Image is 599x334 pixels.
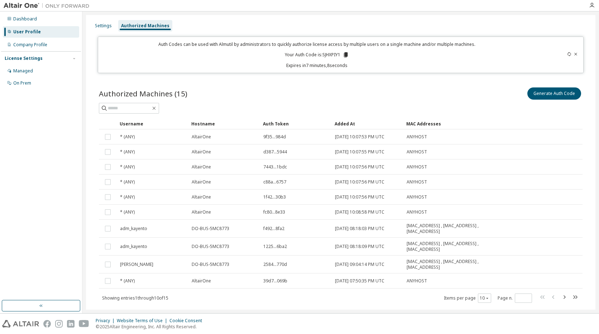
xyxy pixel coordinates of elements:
span: * (ANY) [120,149,135,155]
span: c88a...6757 [263,179,286,185]
span: [DATE] 08:18:09 PM UTC [335,244,384,249]
span: AltairOne [192,194,211,200]
span: [DATE] 10:07:55 PM UTC [335,149,384,155]
span: [DATE] 07:50:35 PM UTC [335,278,384,284]
p: © 2025 Altair Engineering, Inc. All Rights Reserved. [96,324,206,330]
span: ANYHOST [407,149,427,155]
span: 2584...770d [263,262,287,267]
img: altair_logo.svg [2,320,39,328]
span: * (ANY) [120,164,135,170]
div: Website Terms of Use [117,318,169,324]
span: * (ANY) [120,179,135,185]
span: [MAC_ADDRESS] , [MAC_ADDRESS] , [MAC_ADDRESS] [407,223,505,234]
span: AltairOne [192,209,211,215]
span: AltairOne [192,278,211,284]
span: [MAC_ADDRESS] , [MAC_ADDRESS] , [MAC_ADDRESS] [407,241,505,252]
span: [MAC_ADDRESS] , [MAC_ADDRESS] , [MAC_ADDRESS] [407,259,505,270]
img: Altair One [4,2,93,9]
span: AltairOne [192,149,211,155]
span: DO-BUS-5MC8773 [192,244,229,249]
div: On Prem [13,80,31,86]
div: Managed [13,68,33,74]
span: [DATE] 10:07:56 PM UTC [335,194,384,200]
img: youtube.svg [79,320,89,328]
span: Authorized Machines (15) [99,89,187,99]
span: DO-BUS-5MC8773 [192,226,229,232]
span: [DATE] 10:07:56 PM UTC [335,179,384,185]
div: Cookie Consent [169,318,206,324]
span: 9f35...984d [263,134,286,140]
span: * (ANY) [120,278,135,284]
span: ANYHOST [407,278,427,284]
span: ANYHOST [407,194,427,200]
span: Showing entries 1 through 10 of 15 [102,295,168,301]
div: Added At [335,118,401,129]
div: Authorized Machines [121,23,169,29]
span: DO-BUS-5MC8773 [192,262,229,267]
button: 10 [480,295,489,301]
div: Privacy [96,318,117,324]
p: Your Auth Code is: SJHXPIY1 [285,52,349,58]
span: 1f42...30b3 [263,194,286,200]
span: AltairOne [192,179,211,185]
span: ANYHOST [407,209,427,215]
span: fc80...8e33 [263,209,285,215]
div: Username [120,118,186,129]
button: Generate Auth Code [527,87,581,100]
span: AltairOne [192,134,211,140]
div: Settings [95,23,112,29]
span: * (ANY) [120,194,135,200]
p: Expires in 7 minutes, 8 seconds [102,62,531,68]
div: MAC Addresses [406,118,506,129]
span: Page n. [498,294,532,303]
span: d387...5944 [263,149,287,155]
img: facebook.svg [43,320,51,328]
span: 7443...1bdc [263,164,287,170]
div: Hostname [191,118,257,129]
img: linkedin.svg [67,320,75,328]
div: License Settings [5,56,43,61]
div: Auth Token [263,118,329,129]
span: ANYHOST [407,164,427,170]
div: Dashboard [13,16,37,22]
span: [DATE] 08:18:03 PM UTC [335,226,384,232]
span: * (ANY) [120,134,135,140]
span: [DATE] 10:08:58 PM UTC [335,209,384,215]
span: 39d7...069b [263,278,287,284]
span: [DATE] 10:07:53 PM UTC [335,134,384,140]
span: Items per page [444,294,491,303]
div: Company Profile [13,42,47,48]
span: * (ANY) [120,209,135,215]
span: 1225...6ba2 [263,244,287,249]
div: User Profile [13,29,41,35]
img: instagram.svg [55,320,63,328]
span: [PERSON_NAME] [120,262,153,267]
span: [DATE] 10:07:56 PM UTC [335,164,384,170]
span: adm_kayento [120,226,147,232]
span: [DATE] 09:04:14 PM UTC [335,262,384,267]
span: adm_kayento [120,244,147,249]
span: ANYHOST [407,179,427,185]
span: AltairOne [192,164,211,170]
p: Auth Codes can be used with Almutil by administrators to quickly authorize license access by mult... [102,41,531,47]
span: ANYHOST [407,134,427,140]
span: f492...8fa2 [263,226,284,232]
